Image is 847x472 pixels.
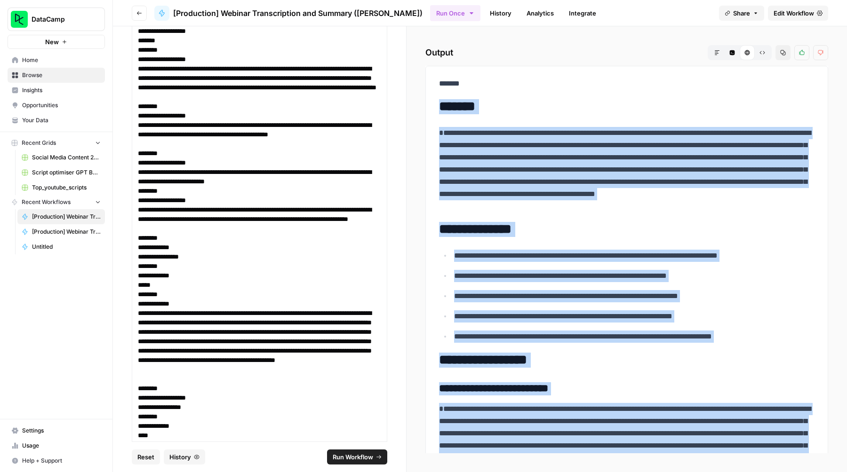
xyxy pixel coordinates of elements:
a: [Production] Webinar Transcription and Summary ([PERSON_NAME]) [17,209,105,224]
span: Reset [137,452,154,462]
a: Social Media Content 2025 [17,150,105,165]
span: Opportunities [22,101,101,110]
span: Recent Grids [22,139,56,147]
a: [Production] Webinar Transcription and Summary for the [17,224,105,239]
button: Run Workflow [327,449,387,464]
a: Opportunities [8,98,105,113]
span: Settings [22,426,101,435]
button: Recent Workflows [8,195,105,209]
a: Your Data [8,113,105,128]
button: Recent Grids [8,136,105,150]
span: Home [22,56,101,64]
span: Top_youtube_scripts [32,183,101,192]
span: Recent Workflows [22,198,71,206]
button: New [8,35,105,49]
span: Share [733,8,750,18]
span: Insights [22,86,101,94]
a: Script optimiser GPT Build V2 Grid [17,165,105,180]
img: DataCamp Logo [11,11,28,28]
a: Untitled [17,239,105,254]
span: Your Data [22,116,101,125]
button: Help + Support [8,453,105,468]
span: Run Workflow [333,452,373,462]
a: Integrate [563,6,602,21]
button: Run Once [430,5,480,21]
a: History [484,6,517,21]
span: DataCamp [32,15,88,24]
span: Browse [22,71,101,79]
button: History [164,449,205,464]
h2: Output [425,45,828,60]
span: Untitled [32,243,101,251]
span: [Production] Webinar Transcription and Summary for the [32,228,101,236]
button: Workspace: DataCamp [8,8,105,31]
a: Settings [8,423,105,438]
a: Usage [8,438,105,453]
button: Reset [132,449,160,464]
span: [Production] Webinar Transcription and Summary ([PERSON_NAME]) [32,212,101,221]
span: Help + Support [22,456,101,465]
a: [Production] Webinar Transcription and Summary ([PERSON_NAME]) [154,6,423,21]
span: Usage [22,441,101,450]
a: Top_youtube_scripts [17,180,105,195]
span: Social Media Content 2025 [32,153,101,162]
span: Edit Workflow [774,8,814,18]
a: Insights [8,83,105,98]
span: History [169,452,191,462]
span: New [45,37,59,47]
a: Browse [8,68,105,83]
button: Share [719,6,764,21]
span: Script optimiser GPT Build V2 Grid [32,168,101,177]
a: Analytics [521,6,559,21]
a: Home [8,53,105,68]
span: [Production] Webinar Transcription and Summary ([PERSON_NAME]) [173,8,423,19]
a: Edit Workflow [768,6,828,21]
